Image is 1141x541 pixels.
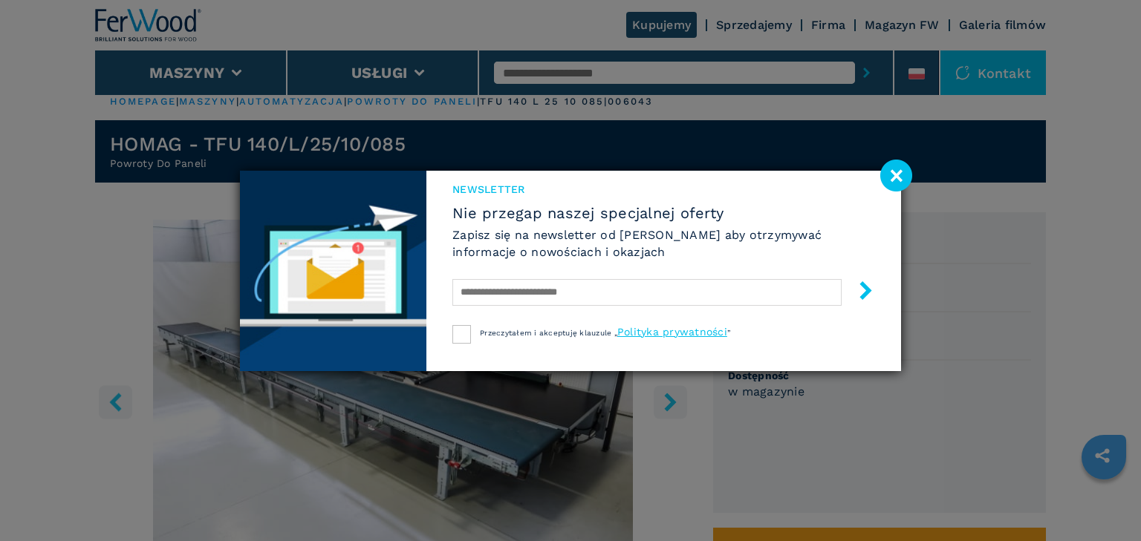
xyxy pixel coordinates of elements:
[842,275,875,310] button: submit-button
[452,182,875,197] span: Newsletter
[480,329,617,337] span: Przeczytałem i akceptuję klauzule „
[452,226,875,260] h6: Zapisz się na newsletter od [PERSON_NAME] aby otrzymywać informacje o nowościach i okazjach
[727,329,730,337] span: ”
[452,204,875,222] span: Nie przegap naszej specjalnej oferty
[240,171,426,371] img: Newsletter image
[617,326,727,338] a: Polityka prywatności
